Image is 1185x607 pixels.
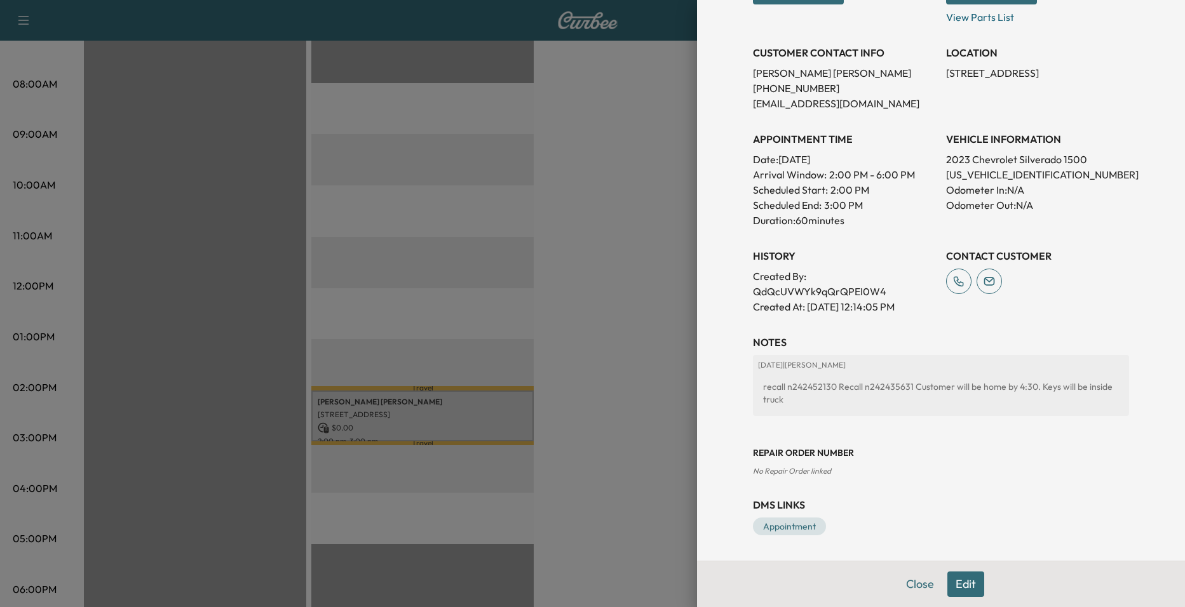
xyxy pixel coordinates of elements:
p: 2023 Chevrolet Silverado 1500 [946,152,1129,167]
p: View Parts List [946,4,1129,25]
h3: NOTES [753,335,1129,350]
h3: LOCATION [946,45,1129,60]
h3: CONTACT CUSTOMER [946,248,1129,263]
p: Odometer Out: N/A [946,197,1129,213]
h3: Repair Order number [753,446,1129,459]
p: 2:00 PM [830,182,869,197]
button: Edit [947,571,984,597]
button: Close [898,571,942,597]
h3: VEHICLE INFORMATION [946,131,1129,147]
p: Created At : [DATE] 12:14:05 PM [753,299,936,314]
h3: History [753,248,936,263]
p: Duration: 60 minutes [753,213,936,228]
p: Date: [DATE] [753,152,936,167]
a: Appointment [753,517,826,535]
p: Odometer In: N/A [946,182,1129,197]
p: [STREET_ADDRESS] [946,65,1129,81]
p: [US_VEHICLE_IDENTIFICATION_NUMBER] [946,167,1129,182]
h3: DMS Links [753,497,1129,512]
p: Arrival Window: [753,167,936,182]
div: recall n242452130 Recall n242435631 Customer will be home by 4:30. Keys will be inside truck [758,375,1124,411]
span: 2:00 PM - 6:00 PM [829,167,915,182]
p: Scheduled End: [753,197,822,213]
h3: CUSTOMER CONTACT INFO [753,45,936,60]
p: [PHONE_NUMBER] [753,81,936,96]
span: No Repair Order linked [753,466,831,476]
p: [EMAIL_ADDRESS][DOMAIN_NAME] [753,96,936,111]
p: [DATE] | [PERSON_NAME] [758,360,1124,370]
p: Scheduled Start: [753,182,828,197]
p: Created By : QdQcUVWYk9qQrQPEI0W4 [753,269,936,299]
p: 3:00 PM [824,197,863,213]
p: [PERSON_NAME] [PERSON_NAME] [753,65,936,81]
h3: APPOINTMENT TIME [753,131,936,147]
